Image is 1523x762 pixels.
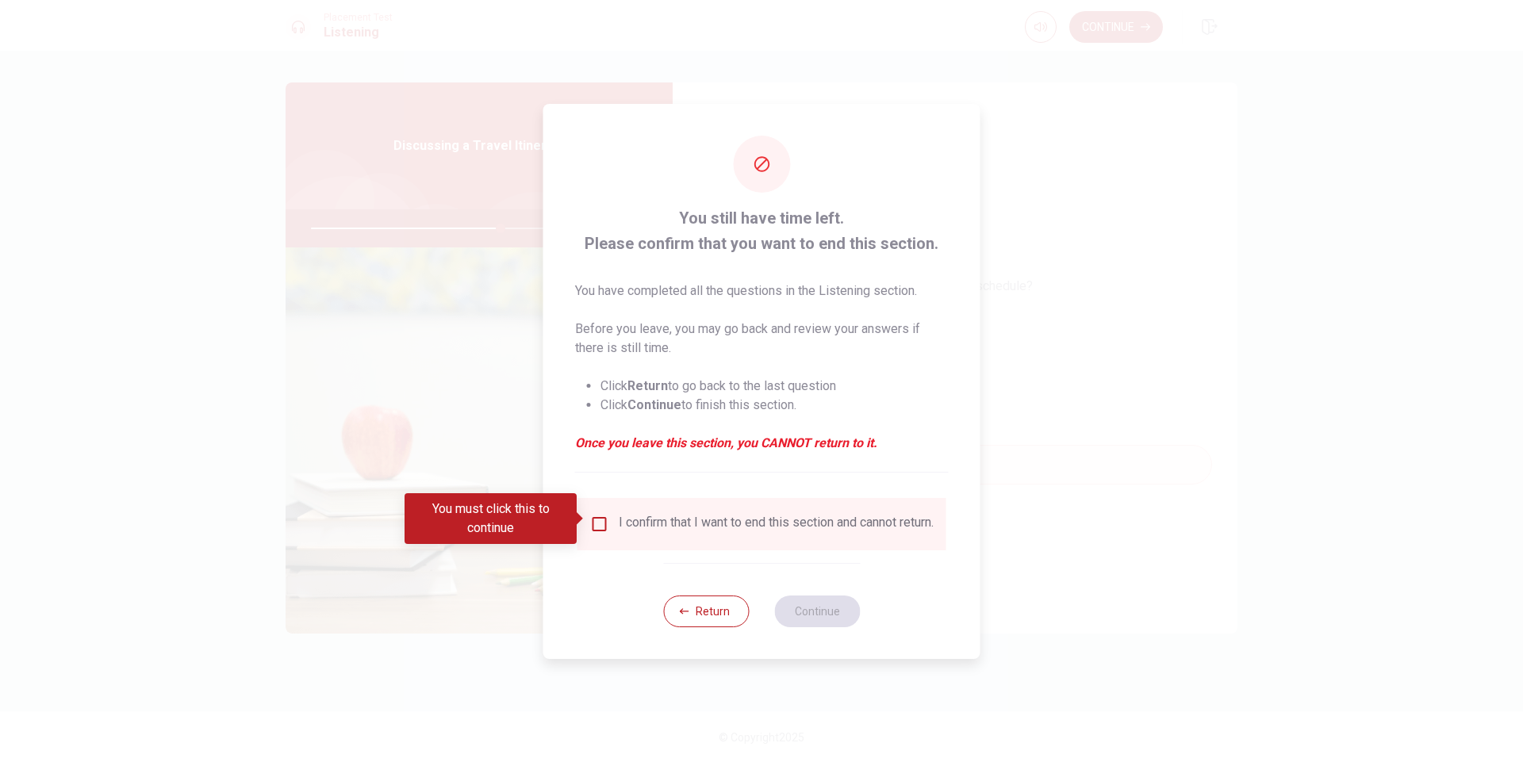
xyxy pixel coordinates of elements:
[575,434,949,453] em: Once you leave this section, you CANNOT return to it.
[627,378,668,393] strong: Return
[590,515,609,534] span: You must click this to continue
[600,377,949,396] li: Click to go back to the last question
[619,515,934,534] div: I confirm that I want to end this section and cannot return.
[627,397,681,412] strong: Continue
[600,396,949,415] li: Click to finish this section.
[575,281,949,301] p: You have completed all the questions in the Listening section.
[575,205,949,256] span: You still have time left. Please confirm that you want to end this section.
[575,320,949,358] p: Before you leave, you may go back and review your answers if there is still time.
[405,493,577,544] div: You must click this to continue
[663,595,749,627] button: Return
[774,595,860,627] button: Continue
